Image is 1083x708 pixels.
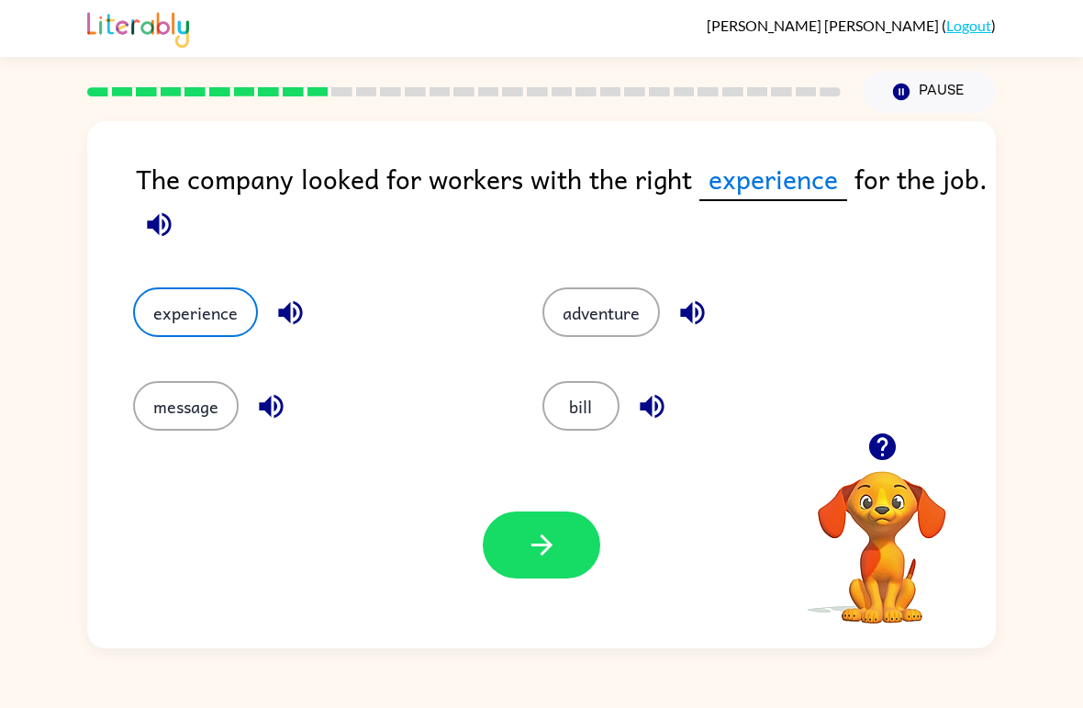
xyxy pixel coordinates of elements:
button: bill [542,381,620,431]
button: Pause [863,71,996,113]
a: Logout [946,17,991,34]
div: The company looked for workers with the right for the job. [136,158,996,251]
span: [PERSON_NAME] [PERSON_NAME] [707,17,942,34]
button: adventure [542,287,660,337]
button: message [133,381,239,431]
div: ( ) [707,17,996,34]
button: experience [133,287,258,337]
video: Your browser must support playing .mp4 files to use Literably. Please try using another browser. [790,443,974,626]
span: experience [699,158,847,201]
img: Literably [87,7,189,48]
